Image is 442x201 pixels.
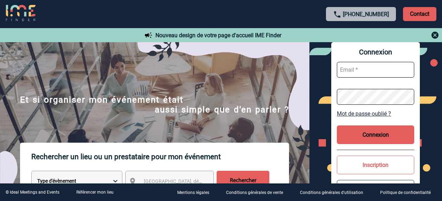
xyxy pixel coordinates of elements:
[333,10,341,19] img: call-24-px.png
[6,190,59,195] div: © Ideal Meetings and Events
[337,125,414,144] button: Connexion
[374,189,442,196] a: Politique de confidentialité
[337,156,414,174] button: Inscription
[337,110,414,117] a: Mot de passe oublié ?
[337,180,414,199] button: Référencer mon lieu
[337,48,414,56] span: Connexion
[177,190,209,195] p: Mentions légales
[380,190,431,195] p: Politique de confidentialité
[294,189,374,196] a: Conditions générales d'utilisation
[220,189,294,196] a: Conditions générales de vente
[337,62,414,78] input: Email *
[226,190,283,195] p: Conditions générales de vente
[343,11,389,18] a: [PHONE_NUMBER]
[172,189,220,196] a: Mentions légales
[76,190,114,195] a: Référencer mon lieu
[31,143,289,171] p: Rechercher un lieu ou un prestataire pour mon événement
[144,179,242,184] span: [GEOGRAPHIC_DATA], département, région...
[403,7,436,21] p: Contact
[217,171,269,190] input: Rechercher
[300,190,363,195] p: Conditions générales d'utilisation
